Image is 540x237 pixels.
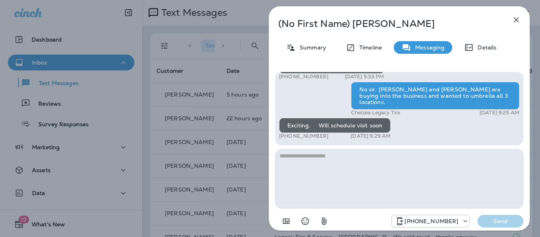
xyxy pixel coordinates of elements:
[480,110,519,116] p: [DATE] 9:25 AM
[404,218,458,224] p: [PHONE_NUMBER]
[351,82,519,110] div: No sir. [PERSON_NAME] and [PERSON_NAME] are buying into the business and wanted to umbrella all 3...
[351,133,391,139] p: [DATE] 9:29 AM
[279,74,329,80] p: [PHONE_NUMBER]
[297,213,313,229] button: Select an emoji
[279,118,391,133] div: Exciting. Will schedule visit soon
[355,44,382,51] p: Timeline
[278,213,294,229] button: Add in a premade template
[392,216,469,226] div: +1 (205) 606-2088
[474,44,497,51] p: Details
[351,110,400,116] p: Chelsea Legacy Tire
[345,74,384,80] p: [DATE] 5:33 PM
[296,44,326,51] p: Summary
[279,133,329,139] p: [PHONE_NUMBER]
[278,18,494,29] p: (No First Name) [PERSON_NAME]
[411,44,444,51] p: Messaging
